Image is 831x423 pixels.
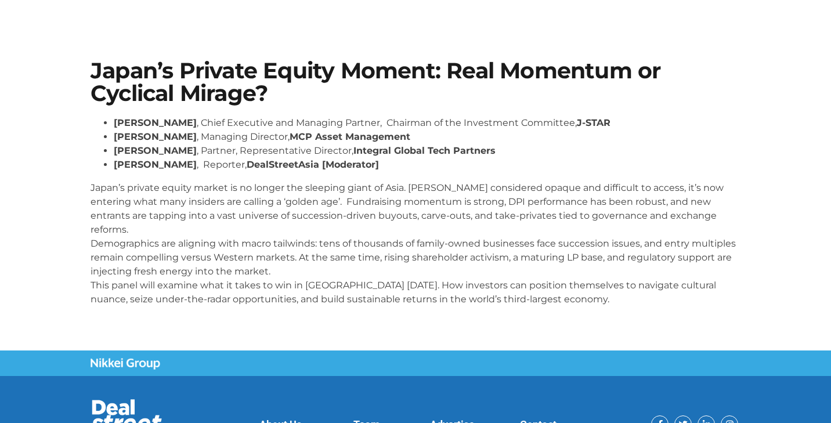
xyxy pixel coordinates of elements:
strong: [PERSON_NAME] [114,117,197,128]
li: , Reporter, [114,158,740,172]
strong: DealStreetAsia [Moderator] [247,159,379,170]
li: , Managing Director, [114,130,740,144]
h1: Japan’s Private Equity Moment: Real Momentum or Cyclical Mirage? [91,60,740,104]
strong: [PERSON_NAME] [114,159,197,170]
strong: MCP Asset Management [290,131,410,142]
strong: [PERSON_NAME] [114,131,197,142]
li: , Partner, Representative Director, [114,144,740,158]
p: Japan’s private equity market is no longer the sleeping giant of Asia. [PERSON_NAME] considered o... [91,181,740,306]
strong: Integral Global Tech Partners [353,145,496,156]
img: Nikkei Group [91,358,160,370]
strong: J-STAR [577,117,610,128]
li: , Chief Executive and Managing Partner, Chairman of the Investment Committee, [114,116,740,130]
strong: [PERSON_NAME] [114,145,197,156]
